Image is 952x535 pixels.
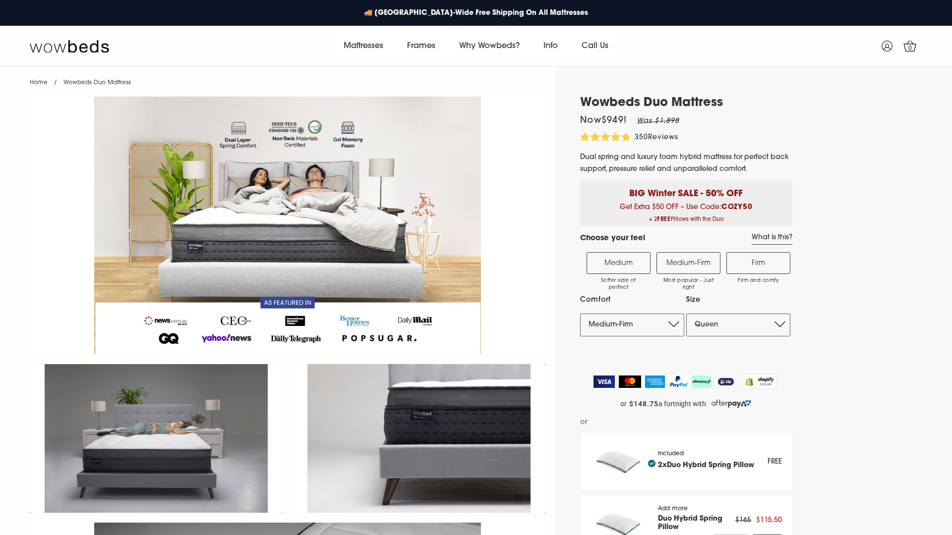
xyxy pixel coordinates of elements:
[897,34,922,58] a: 0
[580,396,792,411] a: or $148.75 a fortnight with
[591,443,648,481] img: pillow_140x.png
[735,517,751,524] span: $165
[658,450,754,474] div: Included
[580,116,627,125] span: Now $949 !
[752,233,792,245] a: What is this?
[637,117,679,125] em: Was $1,898
[756,517,782,524] span: $115.50
[592,277,645,291] span: Softer side of perfect
[635,134,648,141] span: 350
[619,375,641,388] img: MasterCard Logo
[656,252,720,274] label: Medium-Firm
[692,375,712,388] img: AfterPay Logo
[669,375,688,388] img: PayPal Logo
[588,180,785,201] p: BIG Winter SALE - 50% OFF
[658,515,722,531] a: Duo Hybrid Spring Pillow
[395,32,447,60] a: Frames
[580,416,588,428] span: or
[667,462,754,469] a: Duo Hybrid Spring Pillow
[447,32,532,60] a: Why Wowbeds?
[648,134,678,141] span: Reviews
[580,294,684,306] label: Comfort
[532,32,570,60] a: Info
[629,400,658,408] strong: $148.75
[30,66,131,92] nav: breadcrumbs
[742,374,777,389] img: Shopify secure badge
[30,39,109,53] img: Wow Beds Logo
[587,252,651,274] label: Medium
[686,294,790,306] label: Size
[662,277,715,291] span: Most popular - Just right
[332,32,395,60] a: Mattresses
[580,96,792,110] h1: Wowbeds Duo Mattress
[588,214,785,226] span: + 2 Pillows with the Duo
[620,400,627,408] span: or
[905,44,915,53] span: 0
[580,154,789,173] span: Dual spring and luxury foam hybrid mattress for perfect back support, pressure relief and unparal...
[715,375,736,388] img: ZipPay Logo
[732,277,785,284] span: Firm and comfy
[768,456,782,468] div: FREE
[63,80,131,86] span: Wowbeds Duo Mattress
[30,80,48,86] a: Home
[657,217,671,222] b: FREE
[658,400,706,408] span: a fortnight with
[648,460,754,470] h4: 2x
[359,3,593,23] a: 🚚 [GEOGRAPHIC_DATA]-Wide Free Shipping On All Mattresses
[726,252,790,274] label: Firm
[721,204,753,211] b: COZY50
[645,375,665,388] img: American Express Logo
[570,32,620,60] a: Call Us
[594,375,615,388] img: Visa Logo
[588,204,785,226] span: Get Extra $50 OFF – Use Code:
[580,233,645,245] h4: Choose your feel
[54,80,57,86] span: /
